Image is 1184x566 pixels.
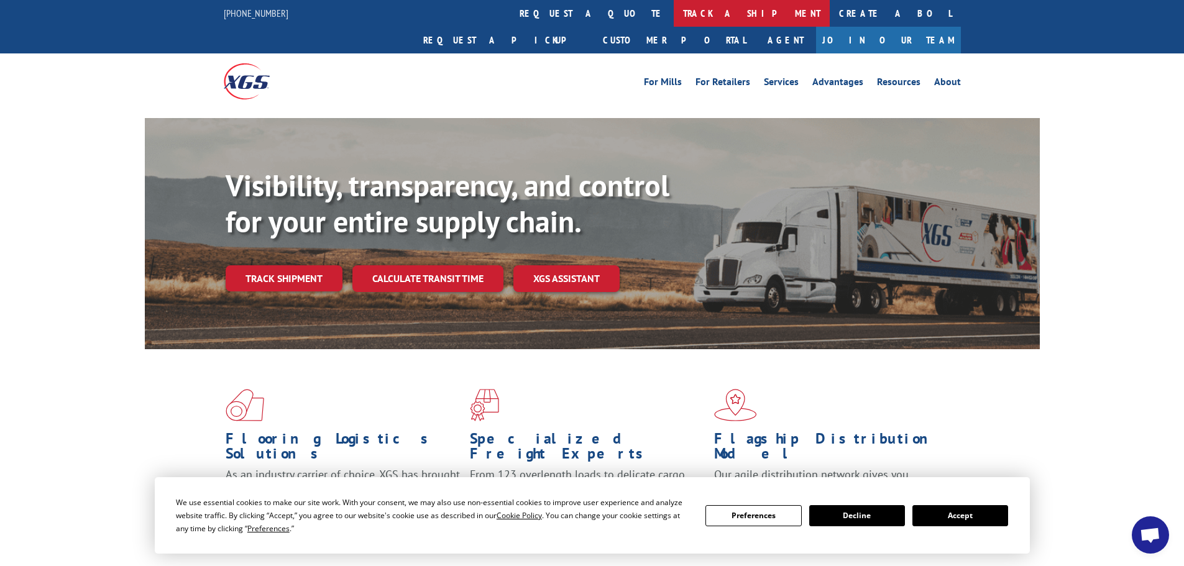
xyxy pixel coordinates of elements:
[176,496,691,535] div: We use essential cookies to make our site work. With your consent, we may also use non-essential ...
[497,510,542,521] span: Cookie Policy
[226,431,461,467] h1: Flooring Logistics Solutions
[352,265,503,292] a: Calculate transit time
[934,77,961,91] a: About
[809,505,905,526] button: Decline
[226,389,264,421] img: xgs-icon-total-supply-chain-intelligence-red
[877,77,920,91] a: Resources
[816,27,961,53] a: Join Our Team
[812,77,863,91] a: Advantages
[1132,516,1169,554] a: Open chat
[226,467,460,511] span: As an industry carrier of choice, XGS has brought innovation and dedication to flooring logistics...
[594,27,755,53] a: Customer Portal
[513,265,620,292] a: XGS ASSISTANT
[470,467,705,523] p: From 123 overlength loads to delicate cargo, our experienced staff knows the best way to move you...
[695,77,750,91] a: For Retailers
[764,77,799,91] a: Services
[470,431,705,467] h1: Specialized Freight Experts
[714,431,949,467] h1: Flagship Distribution Model
[755,27,816,53] a: Agent
[470,389,499,421] img: xgs-icon-focused-on-flooring-red
[247,523,290,534] span: Preferences
[714,389,757,421] img: xgs-icon-flagship-distribution-model-red
[705,505,801,526] button: Preferences
[644,77,682,91] a: For Mills
[226,265,342,291] a: Track shipment
[912,505,1008,526] button: Accept
[714,467,943,496] span: Our agile distribution network gives you nationwide inventory management on demand.
[155,477,1030,554] div: Cookie Consent Prompt
[414,27,594,53] a: Request a pickup
[226,166,669,240] b: Visibility, transparency, and control for your entire supply chain.
[224,7,288,19] a: [PHONE_NUMBER]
